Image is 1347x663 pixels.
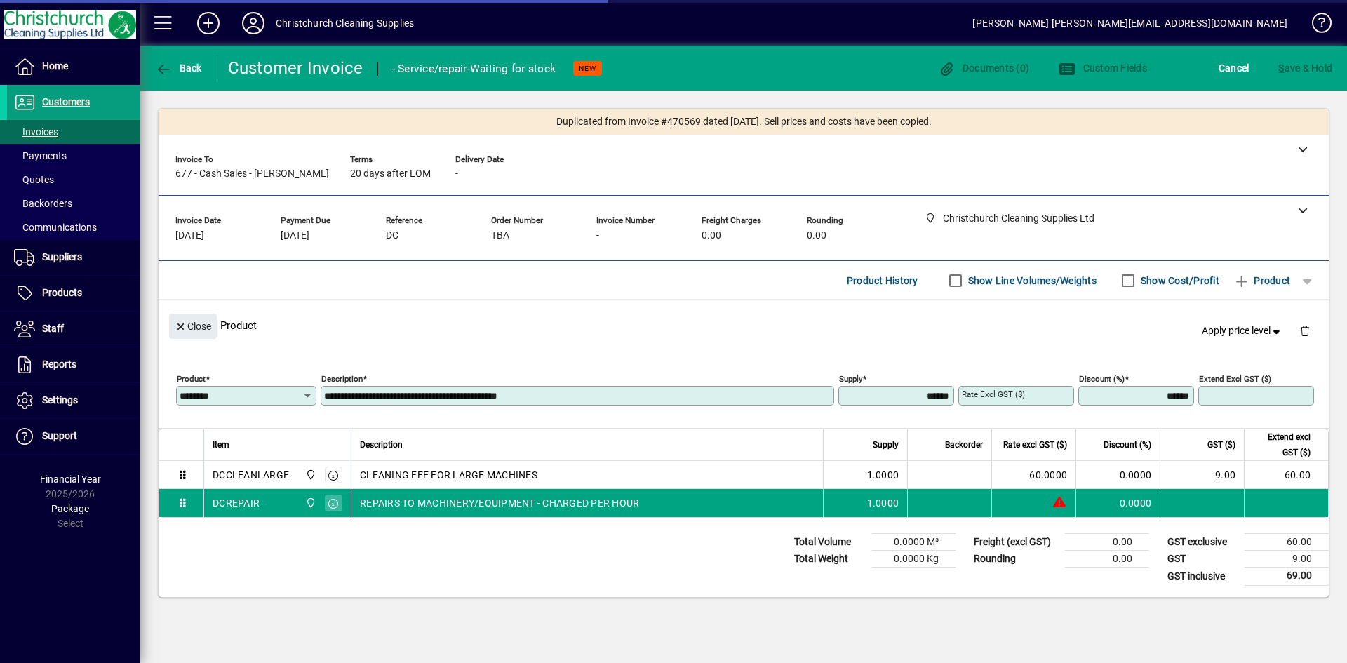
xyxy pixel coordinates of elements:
[302,495,318,511] span: Christchurch Cleaning Supplies Ltd
[1065,534,1149,551] td: 0.00
[702,230,721,241] span: 0.00
[7,49,140,84] a: Home
[1253,429,1311,460] span: Extend excl GST ($)
[807,230,826,241] span: 0.00
[579,64,596,73] span: NEW
[177,374,206,384] mat-label: Product
[556,114,932,129] span: Duplicated from Invoice #470569 dated [DATE]. Sell prices and costs have been copied.
[7,192,140,215] a: Backorders
[175,168,329,180] span: 677 - Cash Sales - [PERSON_NAME]
[839,374,862,384] mat-label: Supply
[166,319,220,332] app-page-header-button: Close
[1233,269,1290,292] span: Product
[360,496,639,510] span: REPAIRS TO MACHINERY/EQUIPMENT - CHARGED PER HOUR
[1160,551,1245,568] td: GST
[350,168,431,180] span: 20 days after EOM
[186,11,231,36] button: Add
[7,240,140,275] a: Suppliers
[231,11,276,36] button: Profile
[934,55,1033,81] button: Documents (0)
[1288,324,1322,337] app-page-header-button: Delete
[867,496,899,510] span: 1.0000
[42,251,82,262] span: Suppliers
[1059,62,1147,74] span: Custom Fields
[14,222,97,233] span: Communications
[873,437,899,453] span: Supply
[967,534,1065,551] td: Freight (excl GST)
[841,268,924,293] button: Product History
[360,437,403,453] span: Description
[1244,461,1328,489] td: 60.00
[962,389,1025,399] mat-label: Rate excl GST ($)
[228,57,363,79] div: Customer Invoice
[386,230,398,241] span: DC
[787,551,871,568] td: Total Weight
[14,198,72,209] span: Backorders
[7,347,140,382] a: Reports
[945,437,983,453] span: Backorder
[7,276,140,311] a: Products
[159,300,1329,351] div: Product
[51,503,89,514] span: Package
[14,126,58,138] span: Invoices
[392,58,556,80] div: - Service/repair-Waiting for stock
[213,437,229,453] span: Item
[1160,534,1245,551] td: GST exclusive
[7,120,140,144] a: Invoices
[1219,57,1249,79] span: Cancel
[152,55,206,81] button: Back
[42,394,78,406] span: Settings
[213,468,289,482] div: DCCLEANLARGE
[1278,57,1332,79] span: ave & Hold
[1138,274,1219,288] label: Show Cost/Profit
[169,314,217,339] button: Close
[1245,551,1329,568] td: 9.00
[1196,319,1289,344] button: Apply price level
[14,174,54,185] span: Quotes
[321,374,363,384] mat-label: Description
[7,168,140,192] a: Quotes
[1000,468,1067,482] div: 60.0000
[967,551,1065,568] td: Rounding
[1075,461,1160,489] td: 0.0000
[455,168,458,180] span: -
[1055,55,1151,81] button: Custom Fields
[42,323,64,334] span: Staff
[965,274,1097,288] label: Show Line Volumes/Weights
[42,60,68,72] span: Home
[596,230,599,241] span: -
[1215,55,1253,81] button: Cancel
[871,534,956,551] td: 0.0000 M³
[1245,568,1329,585] td: 69.00
[1199,374,1271,384] mat-label: Extend excl GST ($)
[1301,3,1329,48] a: Knowledge Base
[972,12,1287,34] div: [PERSON_NAME] [PERSON_NAME][EMAIL_ADDRESS][DOMAIN_NAME]
[7,383,140,418] a: Settings
[14,150,67,161] span: Payments
[302,467,318,483] span: Christchurch Cleaning Supplies Ltd
[213,496,260,510] div: DCREPAIR
[42,359,76,370] span: Reports
[1245,534,1329,551] td: 60.00
[1288,314,1322,347] button: Delete
[871,551,956,568] td: 0.0000 Kg
[1275,55,1336,81] button: Save & Hold
[1278,62,1284,74] span: S
[938,62,1029,74] span: Documents (0)
[1075,489,1160,517] td: 0.0000
[1160,461,1244,489] td: 9.00
[42,430,77,441] span: Support
[1226,268,1297,293] button: Product
[175,315,211,338] span: Close
[491,230,509,241] span: TBA
[787,534,871,551] td: Total Volume
[1079,374,1125,384] mat-label: Discount (%)
[42,287,82,298] span: Products
[867,468,899,482] span: 1.0000
[155,62,202,74] span: Back
[1202,323,1283,338] span: Apply price level
[1065,551,1149,568] td: 0.00
[7,419,140,454] a: Support
[1104,437,1151,453] span: Discount (%)
[847,269,918,292] span: Product History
